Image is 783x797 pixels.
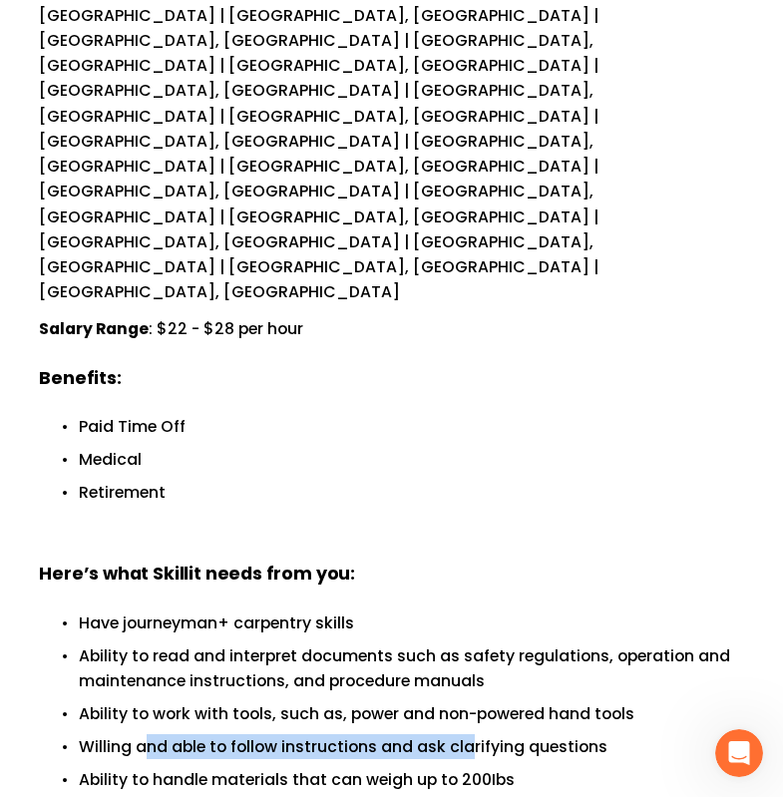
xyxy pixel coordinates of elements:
strong: Here’s what Skillit needs from you: [39,561,355,586]
p: : $22 - $28 per hour [39,316,744,341]
p: Paid Time Off [79,414,744,439]
p: Retirement [79,480,744,505]
p: Ability to read and interpret documents such as safety regulations, operation and maintenance ins... [79,643,744,693]
p: Ability to work with tools, such as, power and non-powered hand tools [79,701,744,726]
p: Willing and able to follow instructions and ask clarifying questions [79,734,744,759]
iframe: Intercom live chat [715,729,763,777]
strong: Benefits: [39,365,121,390]
p: Medical [79,447,744,472]
strong: Salary Range [39,317,149,340]
p: Ability to handle materials that can weigh up to 200Ibs [79,767,744,792]
p: Have journeyman+ carpentry skills [79,610,744,635]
